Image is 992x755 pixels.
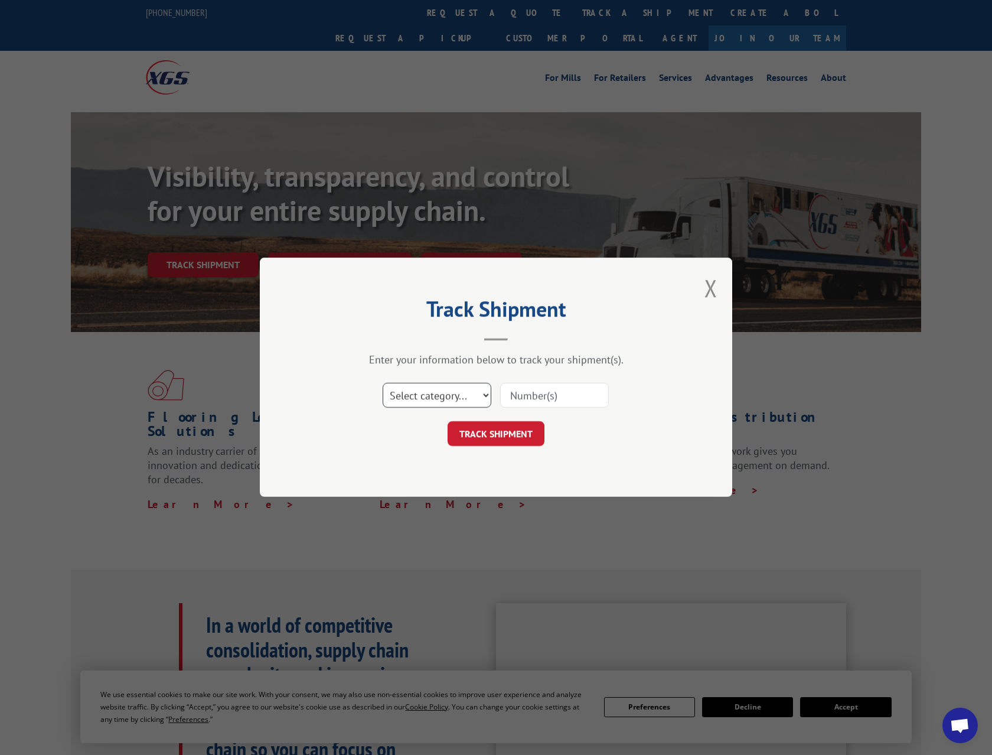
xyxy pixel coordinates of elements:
[319,353,673,367] div: Enter your information below to track your shipment(s).
[448,422,544,447] button: TRACK SHIPMENT
[942,708,978,743] div: Open chat
[500,383,609,408] input: Number(s)
[704,272,717,304] button: Close modal
[319,301,673,323] h2: Track Shipment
